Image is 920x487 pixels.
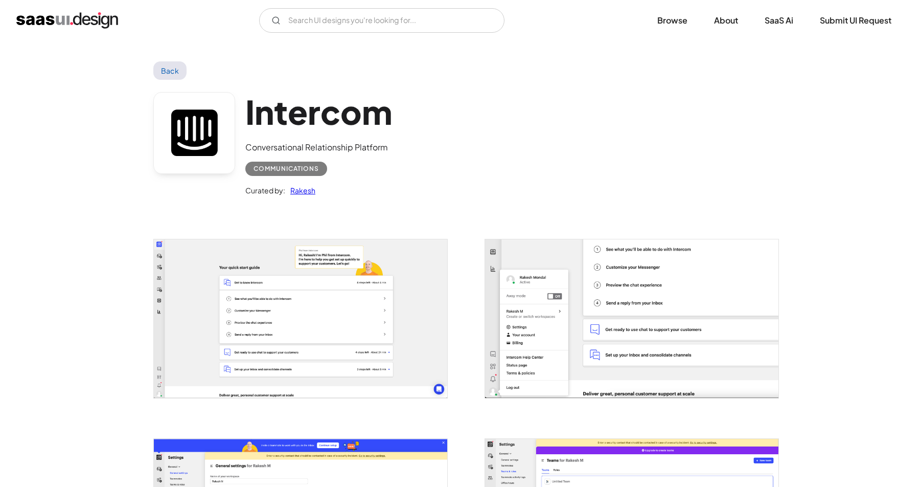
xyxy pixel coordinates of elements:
[254,163,319,175] div: Communications
[259,8,504,33] input: Search UI designs you're looking for...
[645,9,700,32] a: Browse
[245,141,392,153] div: Conversational Relationship Platform
[285,184,315,196] a: Rakesh
[16,12,118,29] a: home
[808,9,904,32] a: Submit UI Request
[154,239,447,397] a: open lightbox
[752,9,806,32] a: SaaS Ai
[154,239,447,397] img: 6016bb54eaca0a2176620638_Intercom-home.jpg
[259,8,504,33] form: Email Form
[153,61,187,80] a: Back
[485,239,778,397] a: open lightbox
[245,92,392,131] h1: Intercom
[702,9,750,32] a: About
[485,239,778,397] img: 6016bb54a2b63e7a4f14bb4a_Intercom-menu.jpg
[245,184,285,196] div: Curated by:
